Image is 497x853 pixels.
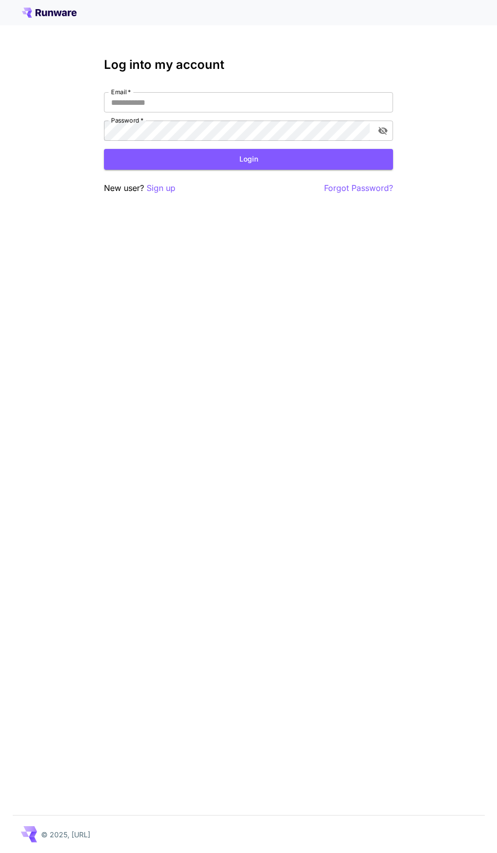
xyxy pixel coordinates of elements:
[374,122,392,140] button: toggle password visibility
[147,182,175,195] button: Sign up
[104,149,393,170] button: Login
[324,182,393,195] button: Forgot Password?
[111,88,131,96] label: Email
[41,829,90,840] p: © 2025, [URL]
[104,58,393,72] h3: Log into my account
[104,182,175,195] p: New user?
[111,116,144,125] label: Password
